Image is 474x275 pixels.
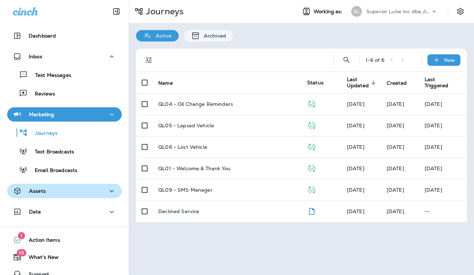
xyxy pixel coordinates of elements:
[7,67,122,82] button: Text Messages
[347,144,364,150] span: Unknown
[158,101,233,107] p: QL04 - Oil Change Reminders
[158,144,207,150] p: QL06 - Lost Vehicle
[7,86,122,101] button: Reviews
[28,130,58,137] p: Journeys
[158,80,182,86] span: Name
[158,166,231,171] p: QL01 - Welcome & Thank You
[366,57,384,63] div: 1 - 6 of 6
[419,179,467,201] td: [DATE]
[444,57,455,63] p: New
[307,207,316,214] span: Draft
[307,122,316,128] span: Published
[419,93,467,115] td: [DATE]
[152,33,171,39] p: Active
[387,165,404,172] span: Unknown
[7,162,122,177] button: Email Broadcasts
[142,53,156,67] button: Filters
[16,249,26,256] span: 19
[387,187,404,193] span: Unknown
[347,77,369,89] span: Last Updated
[7,250,122,264] button: 19What's New
[307,164,316,171] span: Published
[314,9,344,15] span: Working as:
[28,149,74,156] p: Text Broadcasts
[387,80,407,86] span: Created
[387,208,404,215] span: Jason Munk
[28,167,77,174] p: Email Broadcasts
[307,186,316,192] span: Published
[351,6,362,17] div: SL
[425,77,458,89] span: Last Triggered
[425,77,448,89] span: Last Triggered
[28,72,71,79] p: Text Messages
[347,208,364,215] span: Jason Munk
[200,33,226,39] p: Archived
[347,187,364,193] span: Unknown
[158,123,214,128] p: QL05 - Lapsed Vehicle
[307,100,316,107] span: Published
[387,122,404,129] span: Jason Munk
[387,80,416,86] span: Created
[425,208,461,214] p: --
[28,91,55,98] p: Reviews
[21,254,59,263] span: What's New
[7,29,122,43] button: Dashboard
[7,49,122,64] button: Inbox
[29,33,56,39] p: Dashboard
[347,122,364,129] span: Jason Munk
[419,136,467,158] td: [DATE]
[7,144,122,159] button: Text Broadcasts
[29,209,41,215] p: Data
[347,165,364,172] span: Developer Integrations
[143,6,184,17] p: Journeys
[366,9,431,14] p: Superior Lube Inc dba Jiffy Lube
[307,143,316,149] span: Published
[29,188,46,194] p: Assets
[106,4,126,19] button: Collapse Sidebar
[7,184,122,198] button: Assets
[387,101,404,107] span: Jason Munk
[7,205,122,219] button: Data
[29,54,42,59] p: Inbox
[18,232,25,239] span: 1
[158,187,213,193] p: QL09 - SMS Manager
[454,5,467,18] button: Settings
[21,237,60,246] span: Action Items
[307,79,324,86] span: Status
[158,80,173,86] span: Name
[347,77,378,89] span: Last Updated
[7,107,122,122] button: Marketing
[158,208,199,214] p: Declined Service
[7,233,122,247] button: 1Action Items
[7,125,122,140] button: Journeys
[339,53,354,67] button: Search Journeys
[347,101,364,107] span: Jason Munk
[419,115,467,136] td: [DATE]
[29,112,54,117] p: Marketing
[419,158,467,179] td: [DATE]
[387,144,404,150] span: Unknown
